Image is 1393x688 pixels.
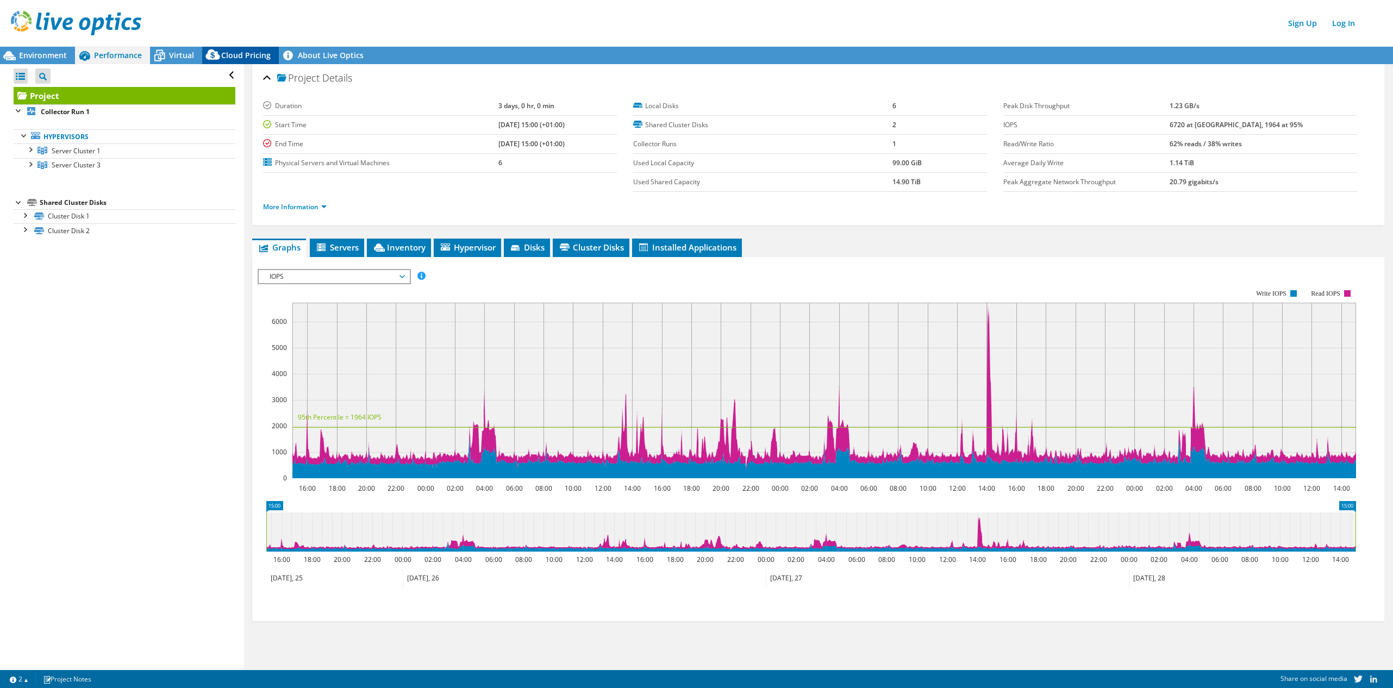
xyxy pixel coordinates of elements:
[1029,555,1046,564] text: 18:00
[742,484,759,493] text: 22:00
[439,242,496,253] span: Hypervisor
[892,120,896,129] b: 2
[892,177,921,186] b: 14.90 TiB
[817,555,834,564] text: 04:00
[315,242,359,253] span: Servers
[1067,484,1084,493] text: 20:00
[1241,555,1258,564] text: 08:00
[14,104,235,118] a: Collector Run 1
[633,101,892,111] label: Local Disks
[263,158,498,168] label: Physical Servers and Virtual Machines
[605,555,622,564] text: 14:00
[498,139,565,148] b: [DATE] 15:00 (+01:00)
[515,555,532,564] text: 08:00
[1120,555,1137,564] text: 00:00
[919,484,936,493] text: 10:00
[272,369,287,378] text: 4000
[623,484,640,493] text: 14:00
[364,555,380,564] text: 22:00
[498,158,502,167] b: 6
[1327,15,1360,31] a: Log In
[1170,158,1194,167] b: 1.14 TiB
[757,555,774,564] text: 00:00
[683,484,699,493] text: 18:00
[476,484,492,493] text: 04:00
[848,555,865,564] text: 06:00
[860,484,877,493] text: 06:00
[14,129,235,143] a: Hypervisors
[978,484,995,493] text: 14:00
[558,242,624,253] span: Cluster Disks
[273,555,290,564] text: 16:00
[1273,484,1290,493] text: 10:00
[948,484,965,493] text: 12:00
[424,555,441,564] text: 02:00
[52,146,101,155] span: Server Cluster 1
[509,242,545,253] span: Disks
[1271,555,1288,564] text: 10:00
[498,101,554,110] b: 3 days, 0 hr, 0 min
[272,395,287,404] text: 3000
[52,160,101,170] span: Server Cluster 3
[279,47,372,64] a: About Live Optics
[272,421,287,430] text: 2000
[633,177,892,187] label: Used Shared Capacity
[221,50,271,60] span: Cloud Pricing
[263,120,498,130] label: Start Time
[1003,139,1170,149] label: Read/Write Ratio
[633,120,892,130] label: Shared Cluster Disks
[1170,139,1242,148] b: 62% reads / 38% writes
[1170,177,1219,186] b: 20.79 gigabits/s
[666,555,683,564] text: 18:00
[14,87,235,104] a: Project
[1003,120,1170,130] label: IOPS
[283,473,287,483] text: 0
[564,484,581,493] text: 10:00
[969,555,985,564] text: 14:00
[1059,555,1076,564] text: 20:00
[771,484,788,493] text: 00:00
[727,555,744,564] text: 22:00
[272,343,287,352] text: 5000
[14,158,235,172] a: Server Cluster 3
[263,101,498,111] label: Duration
[1303,484,1320,493] text: 12:00
[878,555,895,564] text: 08:00
[1333,484,1350,493] text: 14:00
[2,672,36,686] a: 2
[1302,555,1319,564] text: 12:00
[535,484,552,493] text: 08:00
[638,242,736,253] span: Installed Applications
[303,555,320,564] text: 18:00
[169,50,194,60] span: Virtual
[11,11,141,35] img: live_optics_svg.svg
[505,484,522,493] text: 06:00
[19,50,67,60] span: Environment
[35,672,99,686] a: Project Notes
[1037,484,1054,493] text: 18:00
[40,196,235,209] div: Shared Cluster Disks
[1283,15,1322,31] a: Sign Up
[1003,177,1170,187] label: Peak Aggregate Network Throughput
[653,484,670,493] text: 16:00
[830,484,847,493] text: 04:00
[1003,101,1170,111] label: Peak Disk Throughput
[298,484,315,493] text: 16:00
[1211,555,1228,564] text: 06:00
[298,412,382,422] text: 95th Percentile = 1964 IOPS
[1096,484,1113,493] text: 22:00
[1155,484,1172,493] text: 02:00
[1332,555,1348,564] text: 14:00
[387,484,404,493] text: 22:00
[787,555,804,564] text: 02:00
[999,555,1016,564] text: 16:00
[485,555,502,564] text: 06:00
[263,139,498,149] label: End Time
[328,484,345,493] text: 18:00
[394,555,411,564] text: 00:00
[1311,290,1340,297] text: Read IOPS
[1214,484,1231,493] text: 06:00
[1126,484,1142,493] text: 00:00
[333,555,350,564] text: 20:00
[264,270,404,283] span: IOPS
